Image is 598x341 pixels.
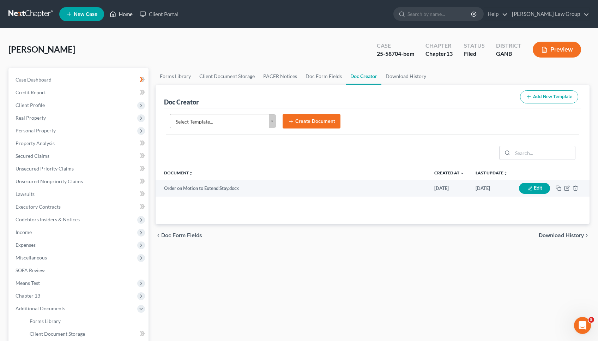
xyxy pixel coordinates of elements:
[425,50,453,58] div: Chapter
[16,280,40,286] span: Means Test
[164,170,193,175] a: Documentunfold_more
[16,255,47,261] span: Miscellaneous
[425,42,453,50] div: Chapter
[503,171,508,175] i: unfold_more
[10,201,149,213] a: Executory Contracts
[16,229,32,235] span: Income
[16,267,45,273] span: SOFA Review
[588,317,594,323] span: 5
[574,317,591,334] iframe: Intercom live chat
[10,86,149,99] a: Credit Report
[16,115,46,121] span: Real Property
[156,233,161,238] i: chevron_left
[16,166,74,172] span: Unsecured Priority Claims
[446,50,453,57] span: 13
[508,8,589,20] a: [PERSON_NAME] Law Group
[164,98,199,106] div: Doc Creator
[519,183,550,194] button: Edit
[156,180,429,197] td: Order on Motion to Extend Stay.docx
[16,153,49,159] span: Secured Claims
[10,175,149,188] a: Unsecured Nonpriority Claims
[584,233,590,238] i: chevron_right
[10,188,149,201] a: Lawsuits
[434,170,464,175] a: Created at expand_more
[16,89,46,95] span: Credit Report
[381,68,430,85] a: Download History
[377,50,414,58] div: 25-58704-bem
[259,68,301,85] a: PACER Notices
[170,114,276,128] a: Select Template...
[513,146,575,160] input: Search...
[476,170,508,175] a: Last Updateunfold_more
[10,150,149,162] a: Secured Claims
[301,68,346,85] a: Doc Form Fields
[30,331,85,337] span: Client Document Storage
[520,90,578,103] button: Add New Template
[16,305,65,311] span: Additional Documents
[16,216,80,222] span: Codebtors Insiders & Notices
[161,233,202,238] span: Doc Form Fields
[377,42,414,50] div: Case
[16,204,61,210] span: Executory Contracts
[156,233,202,238] button: chevron_left Doc Form Fields
[16,191,35,197] span: Lawsuits
[464,50,485,58] div: Filed
[16,140,55,146] span: Property Analysis
[136,8,182,20] a: Client Portal
[16,178,83,184] span: Unsecured Nonpriority Claims
[10,162,149,175] a: Unsecured Priority Claims
[16,77,52,83] span: Case Dashboard
[30,318,61,324] span: Forms Library
[464,42,485,50] div: Status
[16,102,45,108] span: Client Profile
[106,8,136,20] a: Home
[10,73,149,86] a: Case Dashboard
[10,137,149,150] a: Property Analysis
[195,68,259,85] a: Client Document Storage
[407,7,472,20] input: Search by name...
[346,68,381,85] a: Doc Creator
[176,117,260,126] span: Select Template...
[156,68,195,85] a: Forms Library
[533,42,581,58] button: Preview
[496,50,521,58] div: GANB
[496,42,521,50] div: District
[16,127,56,133] span: Personal Property
[8,44,75,54] span: [PERSON_NAME]
[74,12,97,17] span: New Case
[470,180,513,197] td: [DATE]
[539,233,590,238] button: Download History chevron_right
[429,180,470,197] td: [DATE]
[189,171,193,175] i: unfold_more
[539,233,584,238] span: Download History
[16,293,40,299] span: Chapter 13
[10,264,149,277] a: SOFA Review
[484,8,508,20] a: Help
[24,315,149,328] a: Forms Library
[16,242,36,248] span: Expenses
[460,171,464,175] i: expand_more
[24,328,149,340] a: Client Document Storage
[283,114,340,129] button: Create Document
